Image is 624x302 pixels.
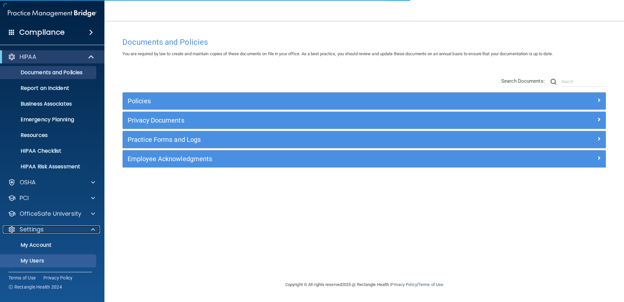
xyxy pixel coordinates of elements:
[4,101,93,107] p: Business Associates
[245,274,483,295] div: Copyright © All rights reserved 2025 @ Rectangle Health | |
[20,226,44,233] p: Settings
[122,51,553,56] span: You are required by law to create and maintain copies of these documents on file in your office. ...
[4,69,93,76] p: Documents and Policies
[20,178,36,186] p: OSHA
[128,154,601,164] a: Employee Acknowledgments
[4,242,93,248] p: My Account
[128,97,480,105] h5: Policies
[19,28,65,37] h4: Compliance
[4,148,93,154] p: HIPAA Checklist
[128,96,601,106] a: Policies
[8,53,95,61] a: HIPAA
[8,210,95,218] a: OfficeSafe University
[128,136,480,143] h5: Practice Forms and Logs
[8,194,95,202] a: PCI
[551,79,556,85] img: ic-search.3b580494.png
[4,163,93,170] p: HIPAA Risk Assessment
[391,282,417,287] a: Privacy Policy
[4,258,93,264] p: My Users
[43,275,73,281] a: Privacy Policy
[8,284,62,290] span: Ⓒ Rectangle Health 2024
[20,53,36,61] p: HIPAA
[4,132,93,139] p: Resources
[8,178,95,186] a: OSHA
[20,194,29,202] p: PCI
[128,117,480,124] h5: Privacy Documents
[122,38,606,46] h4: Documents and Policies
[561,77,606,87] input: Search
[418,282,443,287] a: Terms of Use
[20,210,81,218] p: OfficeSafe University
[8,275,36,281] a: Terms of Use
[128,134,601,145] a: Practice Forms and Logs
[501,78,545,84] span: Search Documents:
[128,155,480,162] h5: Employee Acknowledgments
[128,115,601,126] a: Privacy Documents
[8,226,95,233] a: Settings
[4,116,93,123] p: Emergency Planning
[8,7,97,20] img: PMB logo
[4,85,93,92] p: Report an Incident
